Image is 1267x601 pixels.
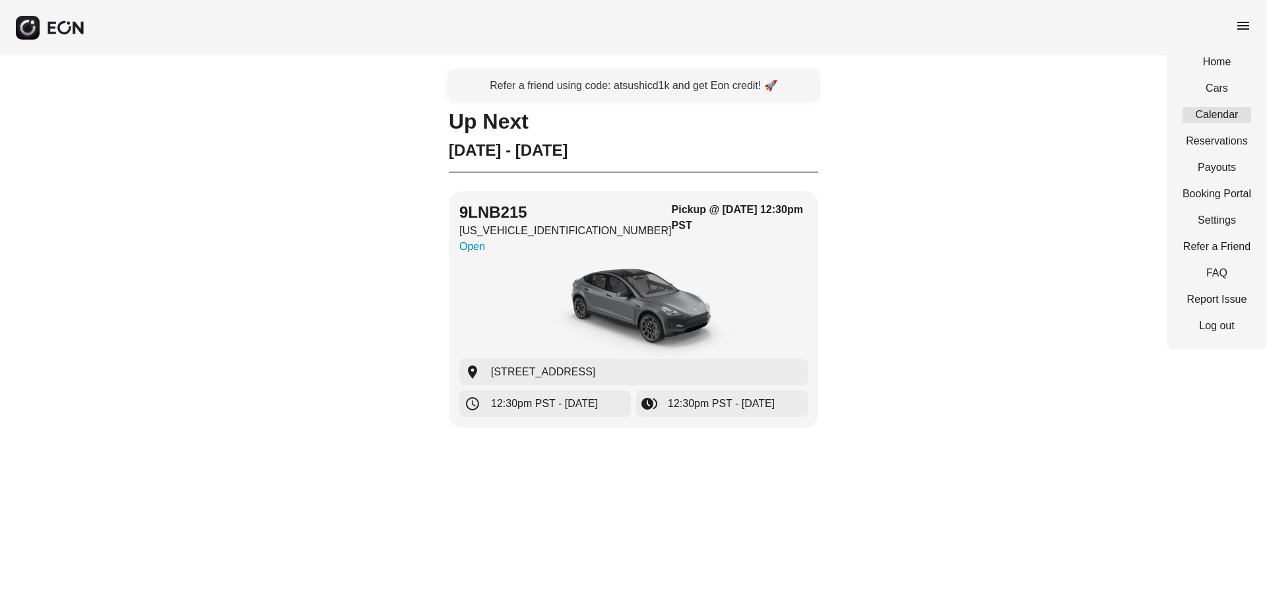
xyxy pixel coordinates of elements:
a: Reservations [1183,133,1251,149]
a: Home [1183,54,1251,70]
a: FAQ [1183,265,1251,281]
a: Report Issue [1183,292,1251,307]
a: Refer a friend using code: atsushicd1k and get Eon credit! 🚀 [449,71,818,100]
a: Refer a Friend [1183,239,1251,255]
h2: 9LNB215 [459,202,672,223]
a: Booking Portal [1183,186,1251,202]
span: location_on [465,364,480,380]
button: 9LNB215[US_VEHICLE_IDENTIFICATION_NUMBER]OpenPickup @ [DATE] 12:30pm PSTcar[STREET_ADDRESS]12:30p... [449,191,818,427]
span: menu [1235,18,1251,34]
a: Cars [1183,80,1251,96]
a: Settings [1183,212,1251,228]
a: Calendar [1183,107,1251,123]
h3: Pickup @ [DATE] 12:30pm PST [672,202,808,234]
a: Payouts [1183,160,1251,175]
span: 12:30pm PST - [DATE] [668,396,775,412]
h2: [DATE] - [DATE] [449,140,818,161]
h1: Up Next [449,113,818,129]
span: browse_gallery [641,396,657,412]
span: 12:30pm PST - [DATE] [491,396,598,412]
a: Log out [1183,318,1251,334]
p: Open [459,239,672,255]
span: schedule [465,396,480,412]
p: [US_VEHICLE_IDENTIFICATION_NUMBER] [459,223,672,239]
span: [STREET_ADDRESS] [491,364,595,380]
img: car [535,260,732,359]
